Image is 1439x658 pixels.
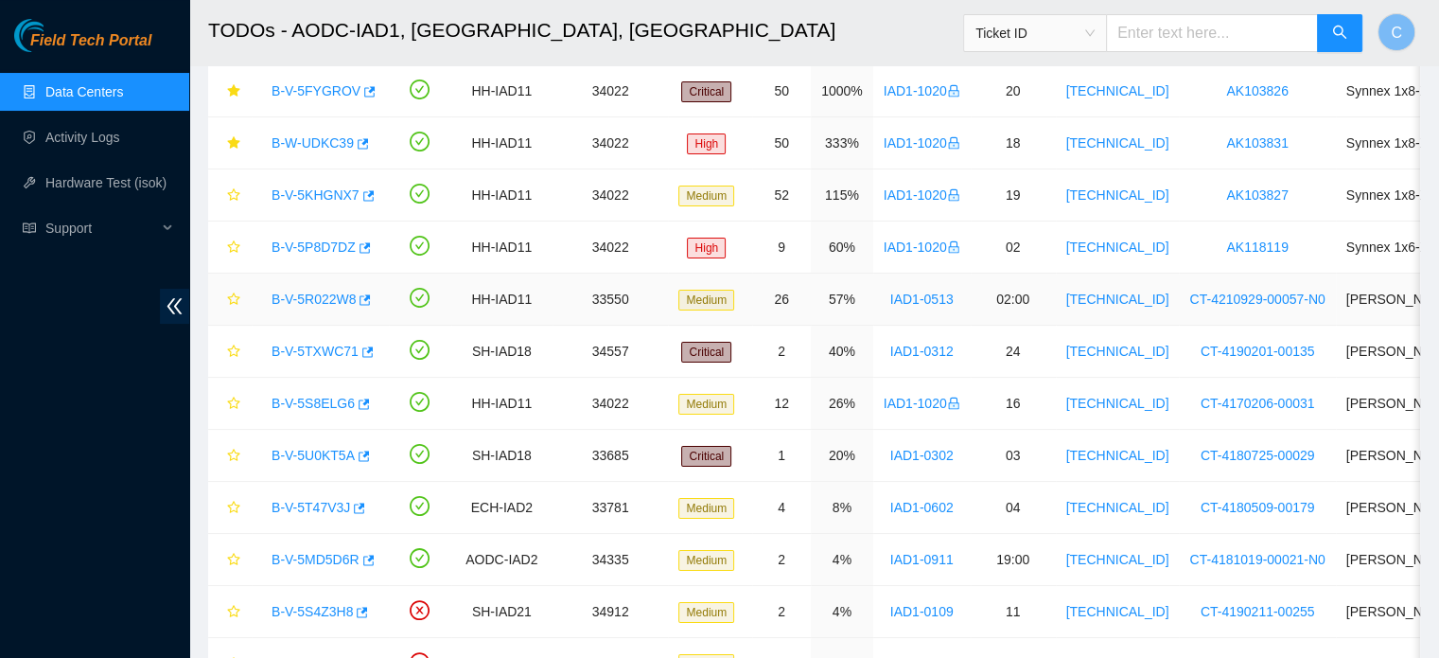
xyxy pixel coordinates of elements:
span: Medium [678,186,734,206]
td: 50 [752,65,811,117]
a: [TECHNICAL_ID] [1066,448,1169,463]
a: [TECHNICAL_ID] [1066,344,1169,359]
span: star [227,84,240,99]
td: HH-IAD11 [451,65,553,117]
span: star [227,240,240,256]
td: 2 [752,586,811,638]
span: check-circle [410,288,430,308]
td: 34022 [553,169,669,222]
button: star [219,544,241,575]
a: IAD1-0911 [890,552,954,567]
td: HH-IAD11 [451,169,553,222]
a: B-V-5R022W8 [272,292,356,307]
a: B-V-5TXWC71 [272,344,359,359]
a: IAD1-1020lock [884,83,960,98]
a: IAD1-0602 [890,500,954,515]
a: [TECHNICAL_ID] [1066,500,1169,515]
input: Enter text here... [1106,14,1318,52]
td: 26 [752,274,811,326]
span: Medium [678,550,734,571]
span: High [687,133,726,154]
a: AK103826 [1226,83,1288,98]
td: 04 [971,482,1056,534]
a: B-V-5P8D7DZ [272,240,356,255]
a: AK103831 [1226,135,1288,151]
td: 34022 [553,117,669,169]
a: IAD1-0312 [890,344,954,359]
td: 2 [752,534,811,586]
td: 9 [752,222,811,274]
a: IAD1-1020lock [884,396,960,411]
a: [TECHNICAL_ID] [1066,292,1169,307]
button: star [219,76,241,106]
a: IAD1-1020lock [884,187,960,203]
span: close-circle [410,600,430,620]
span: Medium [678,498,734,519]
span: check-circle [410,548,430,568]
td: 34557 [553,326,669,378]
button: C [1378,13,1415,51]
a: Akamai TechnologiesField Tech Portal [14,34,151,59]
span: search [1332,25,1347,43]
td: 4% [811,534,873,586]
td: 115% [811,169,873,222]
td: 4% [811,586,873,638]
a: B-V-5MD5D6R [272,552,360,567]
span: check-circle [410,496,430,516]
td: SH-IAD21 [451,586,553,638]
td: 50 [752,117,811,169]
span: Critical [681,342,731,363]
a: Data Centers [45,84,123,99]
span: lock [947,84,960,98]
a: B-V-5S8ELG6 [272,396,355,411]
td: 60% [811,222,873,274]
a: [TECHNICAL_ID] [1066,240,1169,255]
span: C [1391,21,1402,44]
td: 34912 [553,586,669,638]
span: check-circle [410,444,430,464]
a: IAD1-1020lock [884,240,960,255]
span: lock [947,136,960,150]
a: B-V-5T47V3J [272,500,350,515]
span: star [227,136,240,151]
td: 8% [811,482,873,534]
td: 333% [811,117,873,169]
td: 19:00 [971,534,1056,586]
span: check-circle [410,184,430,204]
button: star [219,284,241,314]
span: check-circle [410,340,430,360]
span: check-circle [410,80,430,99]
td: 26% [811,378,873,430]
a: [TECHNICAL_ID] [1066,83,1169,98]
a: AK118119 [1226,240,1288,255]
a: [TECHNICAL_ID] [1066,552,1169,567]
a: Activity Logs [45,130,120,145]
a: IAD1-0302 [890,448,954,463]
button: star [219,440,241,471]
a: IAD1-0513 [890,292,954,307]
span: High [687,238,726,258]
td: HH-IAD11 [451,378,553,430]
td: 57% [811,274,873,326]
span: star [227,397,240,412]
td: 02:00 [971,274,1056,326]
td: 11 [971,586,1056,638]
a: [TECHNICAL_ID] [1066,187,1169,203]
span: check-circle [410,236,430,256]
button: star [219,596,241,627]
span: Medium [678,290,734,311]
span: lock [947,240,960,254]
td: ECH-IAD2 [451,482,553,534]
td: 33781 [553,482,669,534]
span: Critical [681,81,731,102]
span: double-left [160,289,189,324]
a: B-W-UDKC39 [272,135,354,151]
td: 1000% [811,65,873,117]
span: lock [947,397,960,410]
button: star [219,128,241,158]
a: CT-4181019-00021-N0 [1189,552,1325,567]
span: Ticket ID [975,19,1095,47]
button: search [1317,14,1362,52]
td: 12 [752,378,811,430]
a: B-V-5U0KT5A [272,448,355,463]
